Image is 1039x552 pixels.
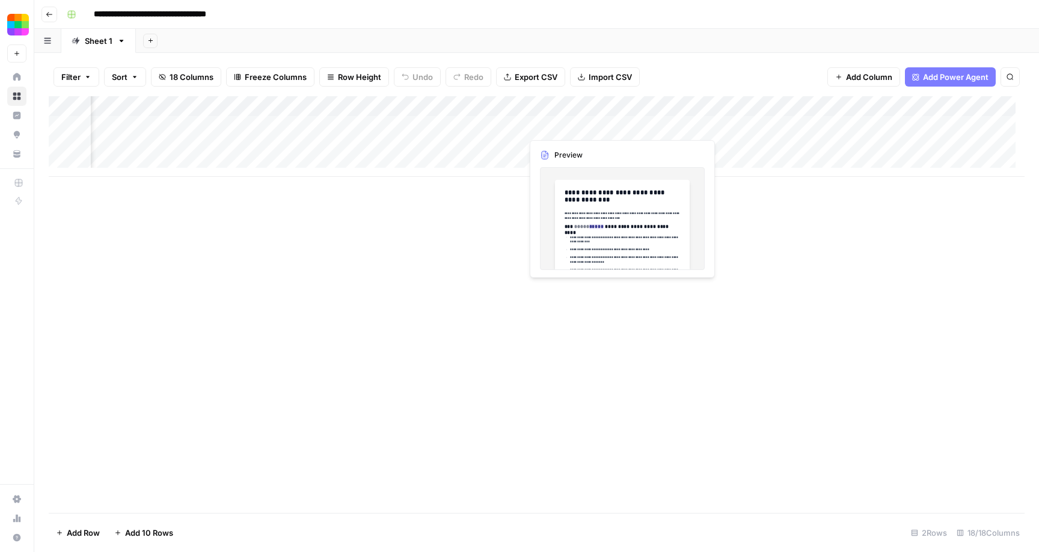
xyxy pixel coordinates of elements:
[125,527,173,539] span: Add 10 Rows
[496,67,565,87] button: Export CSV
[923,71,988,83] span: Add Power Agent
[61,71,81,83] span: Filter
[85,35,112,47] div: Sheet 1
[104,67,146,87] button: Sort
[589,71,632,83] span: Import CSV
[7,87,26,106] a: Browse
[338,71,381,83] span: Row Height
[446,67,491,87] button: Redo
[67,527,100,539] span: Add Row
[394,67,441,87] button: Undo
[245,71,307,83] span: Freeze Columns
[7,144,26,164] a: Your Data
[515,71,557,83] span: Export CSV
[905,67,996,87] button: Add Power Agent
[827,67,900,87] button: Add Column
[151,67,221,87] button: 18 Columns
[61,29,136,53] a: Sheet 1
[226,67,314,87] button: Freeze Columns
[570,67,640,87] button: Import CSV
[7,67,26,87] a: Home
[846,71,892,83] span: Add Column
[7,10,26,40] button: Workspace: Smallpdf
[7,125,26,144] a: Opportunities
[49,523,107,542] button: Add Row
[319,67,389,87] button: Row Height
[107,523,180,542] button: Add 10 Rows
[7,14,29,35] img: Smallpdf Logo
[7,106,26,125] a: Insights
[112,71,127,83] span: Sort
[464,71,483,83] span: Redo
[412,71,433,83] span: Undo
[7,489,26,509] a: Settings
[54,67,99,87] button: Filter
[7,528,26,547] button: Help + Support
[952,523,1025,542] div: 18/18 Columns
[170,71,213,83] span: 18 Columns
[7,509,26,528] a: Usage
[906,523,952,542] div: 2 Rows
